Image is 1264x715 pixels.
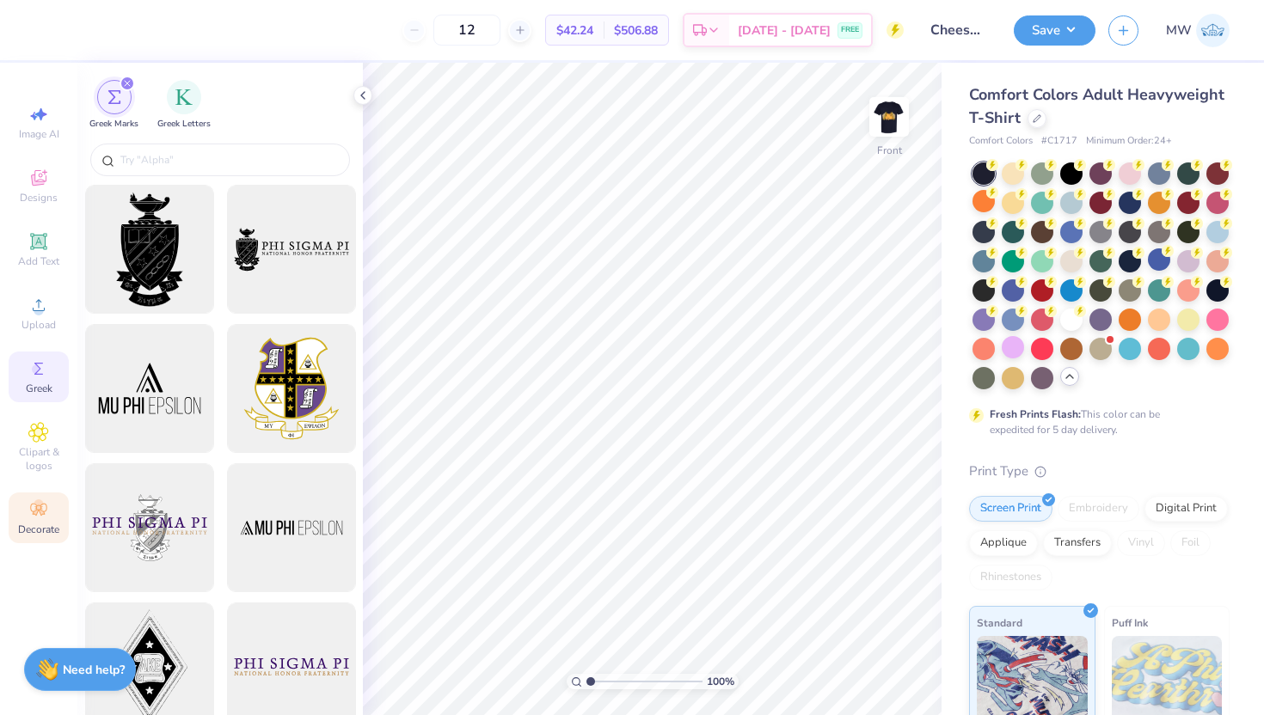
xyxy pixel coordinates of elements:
strong: Fresh Prints Flash: [990,407,1081,421]
div: filter for Greek Letters [157,80,211,131]
span: Upload [21,318,56,332]
div: Screen Print [969,496,1052,522]
span: MW [1166,21,1192,40]
div: This color can be expedited for 5 day delivery. [990,406,1201,437]
img: Maya Williams [1196,14,1230,47]
span: [DATE] - [DATE] [738,21,831,40]
img: Front [872,100,906,134]
span: FREE [841,24,859,36]
div: filter for Greek Marks [89,80,138,131]
button: filter button [157,80,211,131]
div: Applique [969,530,1038,556]
div: Rhinestones [969,565,1052,590]
input: Untitled Design [917,13,1001,47]
input: Try "Alpha" [119,151,339,168]
div: Digital Print [1144,496,1228,522]
div: Front [877,143,902,158]
span: Puff Ink [1112,614,1148,632]
div: Print Type [969,461,1230,481]
span: Minimum Order: 24 + [1086,134,1172,149]
span: Clipart & logos [9,445,69,473]
button: filter button [89,80,138,131]
div: Transfers [1043,530,1112,556]
span: 100 % [707,674,734,689]
span: $506.88 [614,21,658,40]
div: Embroidery [1058,496,1139,522]
span: $42.24 [556,21,593,40]
span: Add Text [18,254,59,268]
div: Foil [1170,530,1211,556]
span: Decorate [18,522,59,536]
span: Greek Marks [89,118,138,131]
span: Image AI [19,127,59,141]
div: Vinyl [1117,530,1165,556]
span: Designs [20,191,58,205]
a: MW [1166,14,1230,47]
button: Save [1014,15,1095,46]
input: – – [433,15,500,46]
span: Comfort Colors Adult Heavyweight T-Shirt [969,84,1224,128]
span: Comfort Colors [969,134,1033,149]
span: # C1717 [1041,134,1077,149]
img: Greek Marks Image [107,90,121,104]
span: Greek Letters [157,118,211,131]
span: Greek [26,382,52,395]
img: Greek Letters Image [175,89,193,106]
span: Standard [977,614,1022,632]
strong: Need help? [63,662,125,678]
